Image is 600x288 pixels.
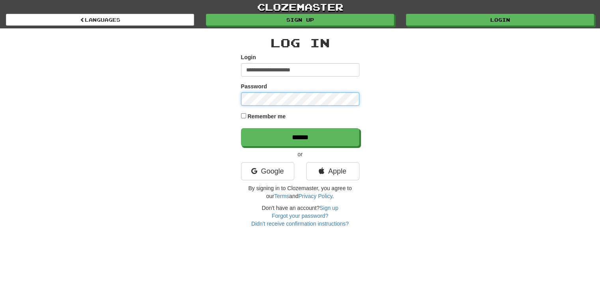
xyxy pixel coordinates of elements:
[241,150,359,158] p: or
[406,14,594,26] a: Login
[241,204,359,228] div: Don't have an account?
[241,82,267,90] label: Password
[272,213,328,219] a: Forgot your password?
[6,14,194,26] a: Languages
[241,53,256,61] label: Login
[298,193,332,199] a: Privacy Policy
[306,162,359,180] a: Apple
[320,205,338,211] a: Sign up
[241,162,294,180] a: Google
[251,221,349,227] a: Didn't receive confirmation instructions?
[274,193,289,199] a: Terms
[247,112,286,120] label: Remember me
[206,14,394,26] a: Sign up
[241,184,359,200] p: By signing in to Clozemaster, you agree to our and .
[241,36,359,49] h2: Log In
